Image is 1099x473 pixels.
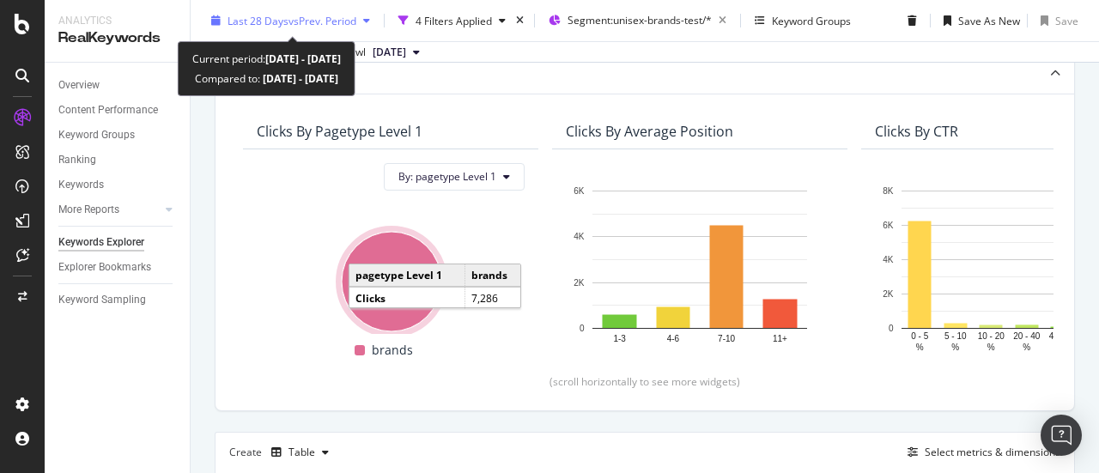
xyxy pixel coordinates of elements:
text: 2K [883,289,894,299]
div: times [513,12,527,29]
svg: A chart. [566,182,834,355]
div: Table [288,447,315,458]
text: 0 [580,324,585,333]
div: Explorer Bookmarks [58,258,151,276]
text: % [987,343,995,352]
text: % [1023,343,1030,352]
text: 40 - 70 [1049,331,1077,341]
button: 4 Filters Applied [392,7,513,34]
div: More Reports [58,201,119,219]
div: Ranking [58,151,96,169]
div: Keyword Sampling [58,291,146,309]
a: Keyword Sampling [58,291,178,309]
a: Keywords Explorer [58,233,178,252]
button: [DATE] [366,42,427,63]
div: Select metrics & dimensions [925,445,1060,459]
div: RealKeywords [58,28,176,48]
text: 20 - 40 [1013,331,1041,341]
text: % [916,343,924,352]
text: 100% [380,276,403,286]
text: 2K [574,277,585,287]
b: [DATE] - [DATE] [260,71,338,86]
div: Create [229,439,336,466]
div: Keywords Explorer [58,233,144,252]
span: brands [372,340,413,361]
text: 6K [883,221,894,230]
button: Segment:unisex-brands-test/* [542,7,733,34]
a: Overview [58,76,178,94]
button: By: pagetype Level 1 [384,163,525,191]
div: Overview [58,76,100,94]
div: Keyword Groups [58,126,135,144]
a: More Reports [58,201,161,219]
span: By: pagetype Level 1 [398,169,496,184]
text: 7-10 [718,333,735,343]
div: Clicks By CTR [875,123,958,140]
span: Last 28 Days [228,13,288,27]
a: Explorer Bookmarks [58,258,178,276]
text: 4K [883,255,894,264]
text: 0 - 5 [911,331,928,341]
span: 2025 Aug. 19th [373,45,406,60]
span: Segment: unisex-brands-test/* [568,13,712,27]
div: Current period: [192,49,341,69]
text: 6K [574,186,585,196]
div: Keywords [58,176,104,194]
div: Open Intercom Messenger [1041,415,1082,456]
div: Keyword Groups [772,13,851,27]
text: 1-3 [613,333,626,343]
a: Content Performance [58,101,178,119]
button: Last 28 DaysvsPrev. Period [204,7,377,34]
div: Save [1055,13,1078,27]
text: 11+ [773,333,787,343]
a: Keywords [58,176,178,194]
text: 0 [889,324,894,333]
button: Save [1034,7,1078,34]
text: 5 - 10 [944,331,967,341]
svg: A chart. [257,223,525,334]
button: Keyword Groups [748,7,858,34]
button: Save As New [937,7,1020,34]
text: 10 - 20 [978,331,1005,341]
div: Clicks By pagetype Level 1 [257,123,422,140]
div: Clicks By Average Position [566,123,733,140]
div: Content Performance [58,101,158,119]
div: 4 Filters Applied [416,13,492,27]
a: Keyword Groups [58,126,178,144]
text: 8K [883,186,894,196]
text: 4-6 [667,333,680,343]
div: Analytics [58,14,176,28]
text: % [951,343,959,352]
text: 4K [574,232,585,241]
a: Ranking [58,151,178,169]
div: Save As New [958,13,1020,27]
span: vs Prev. Period [288,13,356,27]
button: Table [264,439,336,466]
b: [DATE] - [DATE] [265,52,341,66]
button: Select metrics & dimensions [901,442,1060,463]
div: (scroll horizontally to see more widgets) [236,374,1053,389]
div: Compared to: [195,69,338,88]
